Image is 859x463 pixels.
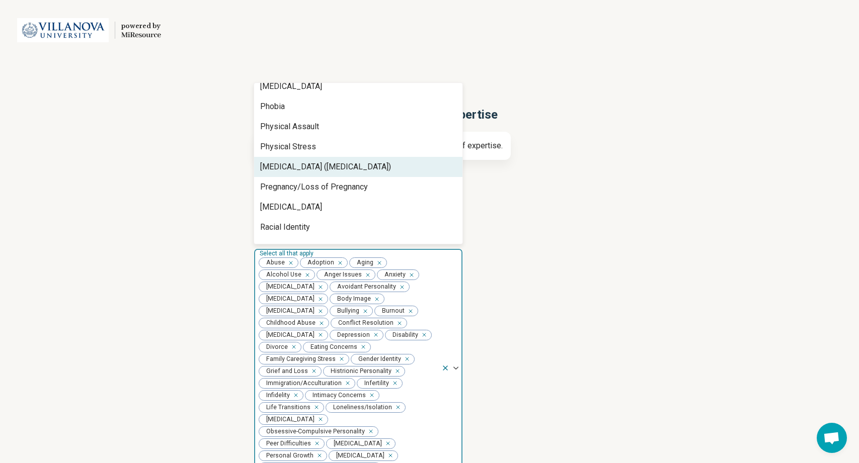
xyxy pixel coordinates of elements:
span: Life Transitions [259,403,314,412]
span: Family Caregiving Stress [259,354,339,364]
span: Loneliness/Isolation [326,403,395,412]
div: Pregnancy/Loss of Pregnancy [260,181,368,193]
div: Racial Identity [260,221,310,233]
span: [MEDICAL_DATA] [329,451,387,460]
span: Depression [330,330,373,340]
span: Disability [385,330,421,340]
div: powered by [121,22,161,31]
span: Bullying [330,306,362,316]
span: Adoption [300,258,337,267]
span: Gender Identity [351,354,404,364]
span: Infertility [357,379,392,388]
span: Peer Difficulties [259,439,314,448]
span: Eating Concerns [303,342,360,352]
span: [MEDICAL_DATA] [259,282,318,292]
span: [MEDICAL_DATA] [259,306,318,316]
span: Anxiety [377,270,409,280]
span: Burnout [375,306,408,316]
div: Open chat [817,423,847,453]
div: Physical Assault [260,121,319,133]
div: Racial/Cultural Oppression or Trauma [260,241,391,253]
span: Aging [350,258,376,267]
div: [MEDICAL_DATA] [260,80,322,92]
span: Obsessive-Compulsive Personality [259,427,368,436]
span: Body Image [330,294,374,304]
a: Villanova Universitypowered by [16,18,161,42]
span: Intimacy Concerns [305,391,369,400]
label: Select all that apply [260,250,316,257]
span: Conflict Resolution [331,318,397,328]
span: Personal Growth [259,451,317,460]
span: Avoidant Personality [330,282,399,292]
div: Physical Stress [260,141,316,153]
span: Childhood Abuse [259,318,319,328]
span: Anger Issues [317,270,365,280]
img: Villanova University [17,18,109,42]
div: Phobia [260,101,285,113]
span: Divorce [259,342,291,352]
span: Grief and Loss [259,366,311,376]
span: [MEDICAL_DATA] [259,415,318,424]
span: Abuse [259,258,288,267]
span: [MEDICAL_DATA] [259,330,318,340]
span: Histrionic Personality [324,366,395,376]
span: [MEDICAL_DATA] [327,439,385,448]
div: [MEDICAL_DATA] ([MEDICAL_DATA]) [260,161,391,173]
div: [MEDICAL_DATA] [260,201,322,213]
span: Immigration/Acculturation [259,379,345,388]
span: Alcohol Use [259,270,304,280]
span: [MEDICAL_DATA] [259,294,318,304]
span: Infidelity [259,391,293,400]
